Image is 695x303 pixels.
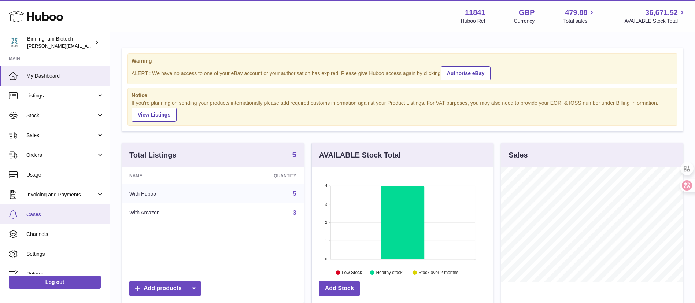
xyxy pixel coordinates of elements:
[122,203,221,222] td: With Amazon
[441,66,491,80] a: Authorise eBay
[342,270,362,276] text: Low Stock
[27,43,147,49] span: [PERSON_NAME][EMAIL_ADDRESS][DOMAIN_NAME]
[563,18,596,25] span: Total sales
[319,281,360,296] a: Add Stock
[514,18,535,25] div: Currency
[9,37,20,48] img: m.hsu@birminghambiotech.co.uk
[292,151,296,158] strong: 5
[293,191,296,197] a: 5
[132,58,673,64] strong: Warning
[418,270,458,276] text: Stock over 2 months
[293,210,296,216] a: 3
[376,270,403,276] text: Healthy stock
[26,270,104,277] span: Returns
[132,108,177,122] a: View Listings
[26,73,104,80] span: My Dashboard
[465,8,485,18] strong: 11841
[565,8,587,18] span: 479.88
[129,281,201,296] a: Add products
[26,231,104,238] span: Channels
[319,150,401,160] h3: AVAILABLE Stock Total
[26,152,96,159] span: Orders
[27,36,93,49] div: Birmingham Biotech
[624,8,686,25] a: 36,671.52 AVAILABLE Stock Total
[563,8,596,25] a: 479.88 Total sales
[26,211,104,218] span: Cases
[129,150,177,160] h3: Total Listings
[325,220,327,225] text: 2
[122,167,221,184] th: Name
[221,167,303,184] th: Quantity
[325,202,327,206] text: 3
[26,112,96,119] span: Stock
[461,18,485,25] div: Huboo Ref
[509,150,528,160] h3: Sales
[26,191,96,198] span: Invoicing and Payments
[26,92,96,99] span: Listings
[122,184,221,203] td: With Huboo
[132,65,673,80] div: ALERT : We have no access to one of your eBay account or your authorisation has expired. Please g...
[292,151,296,160] a: 5
[325,257,327,261] text: 0
[645,8,678,18] span: 36,671.52
[325,239,327,243] text: 1
[132,92,673,99] strong: Notice
[26,171,104,178] span: Usage
[519,8,535,18] strong: GBP
[325,184,327,188] text: 4
[26,132,96,139] span: Sales
[624,18,686,25] span: AVAILABLE Stock Total
[9,276,101,289] a: Log out
[26,251,104,258] span: Settings
[132,100,673,122] div: If you're planning on sending your products internationally please add required customs informati...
